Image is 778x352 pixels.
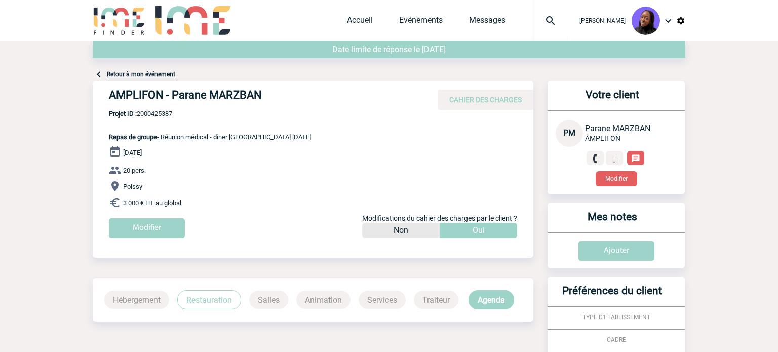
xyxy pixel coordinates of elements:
[123,149,142,157] span: [DATE]
[109,133,311,141] span: - Réunion médical - diner [GEOGRAPHIC_DATA] [DATE]
[123,167,146,174] span: 20 pers.
[347,15,373,29] a: Accueil
[123,183,142,190] span: Poissy
[552,285,673,306] h3: Préférences du client
[109,218,185,238] input: Modifier
[578,241,654,261] input: Ajouter
[109,89,413,106] h4: AMPLIFON - Parane MARZBAN
[123,199,181,207] span: 3 000 € HT au global
[296,291,351,309] p: Animation
[579,17,626,24] span: [PERSON_NAME]
[362,214,517,222] span: Modifications du cahier des charges par le client ?
[607,336,626,343] span: CADRE
[552,211,673,232] h3: Mes notes
[177,290,241,309] p: Restauration
[93,6,145,35] img: IME-Finder
[414,291,458,309] p: Traiteur
[109,110,137,118] b: Projet ID :
[104,291,169,309] p: Hébergement
[473,223,485,238] p: Oui
[631,154,640,163] img: chat-24-px-w.png
[394,223,408,238] p: Non
[563,128,575,138] span: PM
[449,96,522,104] span: CAHIER DES CHARGES
[591,154,600,163] img: fixe.png
[596,171,637,186] button: Modifier
[109,110,311,118] span: 2000425387
[585,134,620,142] span: AMPLIFON
[582,314,650,321] span: TYPE D'ETABLISSEMENT
[109,133,157,141] span: Repas de groupe
[399,15,443,29] a: Evénements
[469,290,514,309] p: Agenda
[332,45,446,54] span: Date limite de réponse le [DATE]
[552,89,673,110] h3: Votre client
[610,154,619,163] img: portable.png
[585,124,650,133] span: Parane MARZBAN
[107,71,175,78] a: Retour à mon événement
[469,15,505,29] a: Messages
[359,291,406,309] p: Services
[249,291,288,309] p: Salles
[632,7,660,35] img: 131349-0.png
